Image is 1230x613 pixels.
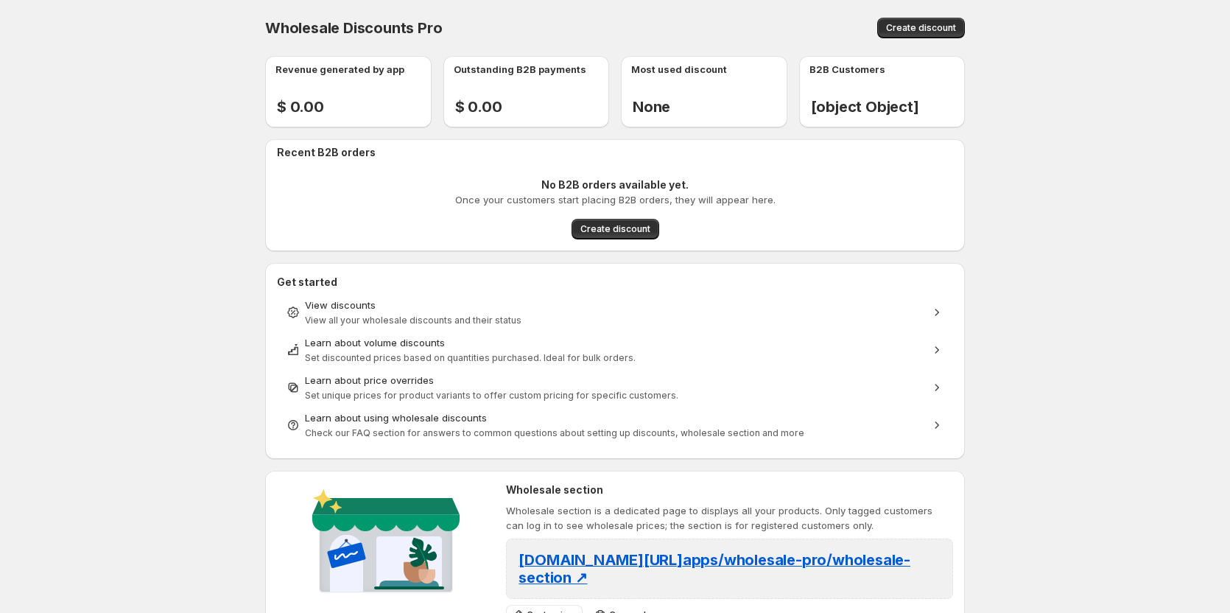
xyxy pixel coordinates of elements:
[886,22,956,34] span: Create discount
[305,373,925,388] div: Learn about price overrides
[506,503,953,533] p: Wholesale section is a dedicated page to displays all your products. Only tagged customers can lo...
[305,298,925,312] div: View discounts
[455,192,776,207] p: Once your customers start placing B2B orders, they will appear here.
[572,219,659,239] button: Create discount
[519,551,910,586] span: [DOMAIN_NAME][URL] apps/wholesale-pro/wholesale-section ↗
[305,335,925,350] div: Learn about volume discounts
[277,98,432,116] h2: $ 0.00
[277,275,953,290] h2: Get started
[506,483,953,497] h2: Wholesale section
[580,223,650,235] span: Create discount
[811,98,966,116] h2: [object Object]
[809,62,885,77] p: B2B Customers
[305,390,678,401] span: Set unique prices for product variants to offer custom pricing for specific customers.
[455,98,610,116] h2: $ 0.00
[305,410,925,425] div: Learn about using wholesale discounts
[631,62,727,77] p: Most used discount
[519,556,910,585] a: [DOMAIN_NAME][URL]apps/wholesale-pro/wholesale-section ↗
[305,352,636,363] span: Set discounted prices based on quantities purchased. Ideal for bulk orders.
[275,62,404,77] p: Revenue generated by app
[265,19,442,37] span: Wholesale Discounts Pro
[305,315,521,326] span: View all your wholesale discounts and their status
[305,427,804,438] span: Check our FAQ section for answers to common questions about setting up discounts, wholesale secti...
[277,145,959,160] h2: Recent B2B orders
[877,18,965,38] button: Create discount
[306,483,465,605] img: Wholesale section
[633,98,787,116] h2: None
[454,62,586,77] p: Outstanding B2B payments
[541,178,689,192] p: No B2B orders available yet.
